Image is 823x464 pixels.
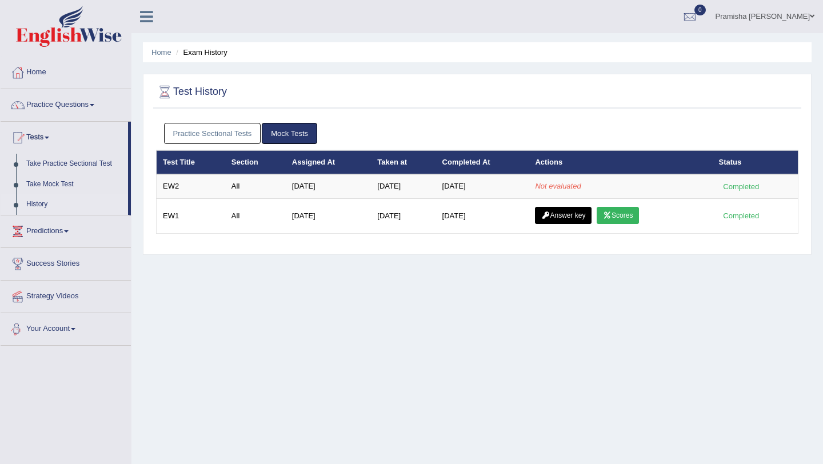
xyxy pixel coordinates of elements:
div: Completed [719,210,764,222]
h2: Test History [156,83,227,101]
td: [DATE] [286,174,371,198]
li: Exam History [173,47,227,58]
th: Assigned At [286,150,371,174]
td: [DATE] [436,174,529,198]
span: 0 [694,5,706,15]
a: Home [1,57,131,85]
th: Actions [529,150,712,174]
em: Not evaluated [535,182,581,190]
th: Section [225,150,286,174]
td: All [225,174,286,198]
td: EW1 [157,198,225,233]
a: Practice Questions [1,89,131,118]
th: Taken at [371,150,436,174]
td: EW2 [157,174,225,198]
a: Your Account [1,313,131,342]
a: Home [151,48,171,57]
a: Practice Sectional Tests [164,123,261,144]
a: Scores [597,207,639,224]
td: All [225,198,286,233]
th: Status [713,150,798,174]
th: Completed At [436,150,529,174]
a: Answer key [535,207,592,224]
a: Take Mock Test [21,174,128,195]
a: Success Stories [1,248,131,277]
a: History [21,194,128,215]
a: Predictions [1,215,131,244]
td: [DATE] [371,174,436,198]
a: Strategy Videos [1,281,131,309]
a: Take Practice Sectional Test [21,154,128,174]
div: Completed [719,181,764,193]
td: [DATE] [286,198,371,233]
a: Mock Tests [262,123,317,144]
th: Test Title [157,150,225,174]
td: [DATE] [371,198,436,233]
td: [DATE] [436,198,529,233]
a: Tests [1,122,128,150]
